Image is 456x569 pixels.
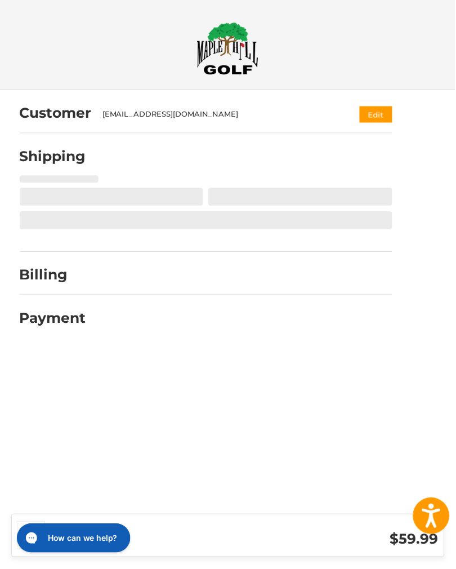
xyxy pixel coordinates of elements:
[20,105,92,122] h2: Customer
[56,528,248,541] h3: 1 Item
[248,531,439,549] h3: $59.99
[363,539,456,569] iframe: Google Customer Reviews
[102,109,338,121] div: [EMAIL_ADDRESS][DOMAIN_NAME]
[11,521,134,558] iframe: Gorgias live chat messenger
[20,266,86,284] h2: Billing
[20,310,86,327] h2: Payment
[20,148,86,166] h2: Shipping
[197,22,259,75] img: Maple Hill Golf
[360,106,393,123] button: Edit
